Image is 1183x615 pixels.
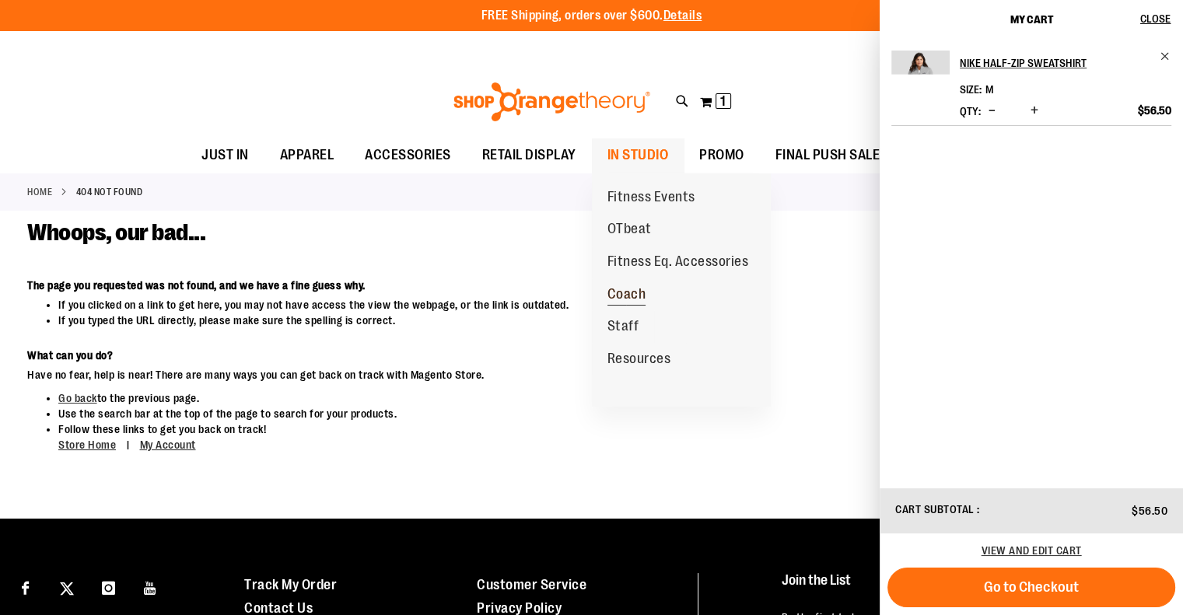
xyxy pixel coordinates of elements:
span: OTbeat [607,221,652,240]
span: Whoops, our bad... [27,219,205,246]
span: PROMO [699,138,744,173]
span: IN STUDIO [607,138,669,173]
a: Fitness Events [592,181,711,214]
span: Staff [607,318,639,337]
a: Fitness Eq. Accessories [592,246,765,278]
a: PROMO [684,138,760,173]
label: Qty [960,105,981,117]
a: RETAIL DISPLAY [467,138,592,173]
span: | [119,432,138,459]
a: IN STUDIO [592,138,684,173]
a: JUST IN [186,138,264,173]
span: Fitness Eq. Accessories [607,253,749,273]
span: $56.50 [1132,505,1167,517]
span: APPAREL [280,138,334,173]
a: Details [663,9,702,23]
span: Cart Subtotal [895,503,975,515]
a: FINAL PUSH SALE [760,138,896,173]
span: Resources [607,351,671,370]
a: Coach [592,278,662,311]
h4: Join the List [782,573,1153,602]
a: Resources [592,343,687,376]
button: Decrease product quantity [985,103,999,119]
a: Nike Half-Zip Sweatshirt [891,51,950,119]
a: Staff [592,310,655,343]
dd: Have no fear, help is near! There are many ways you can get back on track with Magento Store. [27,367,921,383]
a: Visit our X page [54,573,81,600]
a: Track My Order [244,577,337,592]
span: My Cart [1010,13,1053,26]
a: Remove item [1160,51,1171,62]
img: Shop Orangetheory [451,82,653,121]
a: My Account [140,439,196,451]
li: Use the search bar at the top of the page to search for your products. [58,406,921,421]
a: Go back [58,392,97,404]
a: Visit our Instagram page [95,573,122,600]
ul: IN STUDIO [592,173,771,407]
span: ACCESSORIES [365,138,451,173]
strong: 404 Not Found [76,185,143,199]
span: Go to Checkout [984,578,1079,596]
li: Follow these links to get you back on track! [58,421,921,453]
span: FINAL PUSH SALE [775,138,880,173]
li: If you clicked on a link to get here, you may not have access the view the webpage, or the link i... [58,297,921,313]
span: JUST IN [201,138,249,173]
a: OTbeat [592,213,667,246]
dt: The page you requested was not found, and we have a fine guess why. [27,278,921,293]
button: Increase product quantity [1027,103,1042,119]
a: Visit our Facebook page [12,573,39,600]
span: M [985,83,993,96]
span: Close [1140,12,1171,25]
a: Home [27,185,52,199]
li: If you typed the URL directly, please make sure the spelling is correct. [58,313,921,328]
span: $56.50 [1138,103,1171,117]
span: Coach [607,286,646,306]
dt: Size [960,83,982,96]
button: Go to Checkout [887,568,1175,607]
h2: Nike Half-Zip Sweatshirt [960,51,1150,75]
a: Customer Service [477,577,586,592]
dt: What can you do? [27,348,921,363]
li: Product [891,51,1171,126]
span: Fitness Events [607,189,695,208]
a: View and edit cart [982,544,1082,557]
img: Nike Half-Zip Sweatshirt [891,51,950,109]
a: APPAREL [264,138,350,173]
img: Twitter [60,582,74,596]
a: ACCESSORIES [349,138,467,173]
a: Visit our Youtube page [137,573,164,600]
a: Nike Half-Zip Sweatshirt [960,51,1171,75]
span: RETAIL DISPLAY [482,138,576,173]
a: Store Home [58,439,116,451]
p: FREE Shipping, orders over $600. [481,7,702,25]
li: to the previous page. [58,390,921,406]
span: 1 [720,93,726,109]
